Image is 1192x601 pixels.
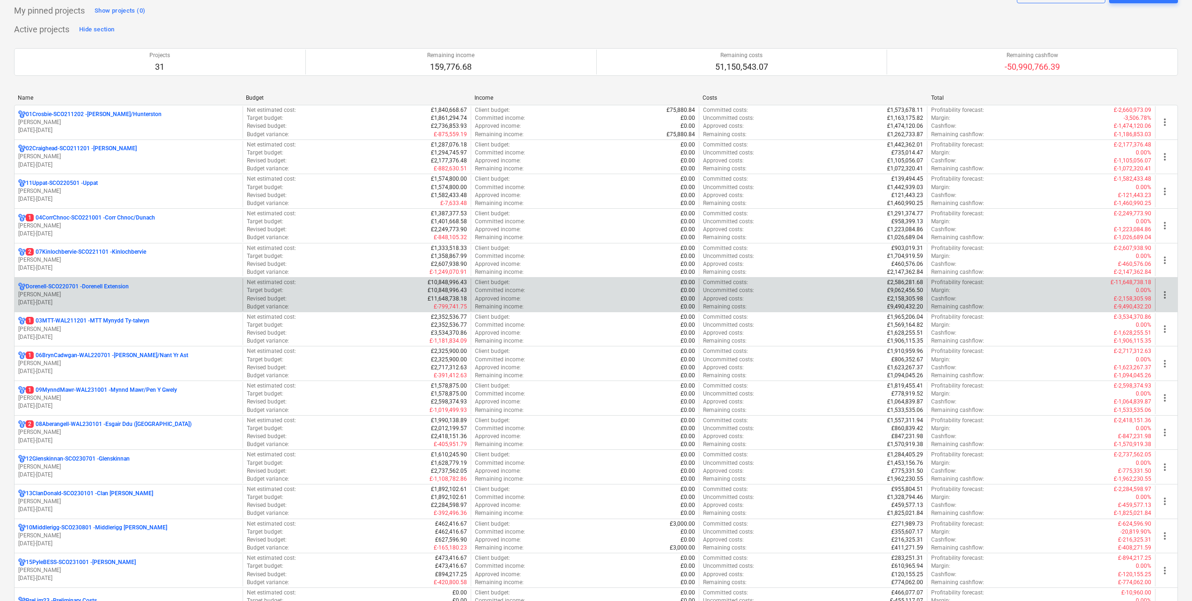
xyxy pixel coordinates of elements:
[18,283,26,291] div: Project has multi currencies enabled
[1111,279,1151,286] p: £-11,648,738.18
[26,283,129,291] p: Dorenell-SCO220701 - Dorenell Extension
[681,149,695,157] p: £0.00
[18,317,239,341] div: 103MTT-WAL211201 -MTT Mynydd Ty-talwyn[PERSON_NAME][DATE]-[DATE]
[18,283,239,307] div: Dorenell-SCO220701 -Dorenell Extension[PERSON_NAME][DATE]-[DATE]
[681,295,695,303] p: £0.00
[18,161,239,169] p: [DATE] - [DATE]
[149,51,170,59] p: Projects
[703,268,747,276] p: Remaining costs :
[18,558,239,582] div: 15PyleBESS-SCO231001 -[PERSON_NAME][PERSON_NAME][DATE]-[DATE]
[703,157,744,165] p: Approved costs :
[434,165,467,173] p: £-882,630.51
[703,210,748,218] p: Committed costs :
[431,210,467,218] p: £1,387,377.53
[26,248,146,256] p: 07Kinlochbervie-SCO221101 - Kinlochbervie
[18,291,239,299] p: [PERSON_NAME]
[703,191,744,199] p: Approved costs :
[26,145,137,153] p: 02Craighead-SCO211201 - [PERSON_NAME]
[247,252,283,260] p: Target budget :
[475,175,510,183] p: Client budget :
[26,420,192,428] p: 08Aberangell-WAL230101 - Esgair Ddu ([GEOGRAPHIC_DATA])
[18,352,26,359] div: Project has multi currencies enabled
[681,226,695,234] p: £0.00
[247,303,289,311] p: Budget variance :
[18,248,239,272] div: 207Kinlochbervie-SCO221101 -Kinlochbervie[PERSON_NAME][DATE]-[DATE]
[703,303,747,311] p: Remaining costs :
[1118,191,1151,199] p: £-121,443.23
[475,141,510,149] p: Client budget :
[1114,244,1151,252] p: £-2,607,938.90
[1145,556,1192,601] iframe: Chat Widget
[26,352,34,359] span: 1
[18,524,239,548] div: 10Middlerigg-SCO230801 -Middlerigg [PERSON_NAME][PERSON_NAME][DATE]-[DATE]
[428,286,467,294] p: £10,848,996.43
[931,226,956,234] p: Cashflow :
[681,165,695,173] p: £0.00
[18,574,239,582] p: [DATE] - [DATE]
[931,234,984,242] p: Remaining cashflow :
[931,210,984,218] p: Profitability forecast :
[247,295,287,303] p: Revised budget :
[703,149,754,157] p: Uncommitted costs :
[703,141,748,149] p: Committed costs :
[14,24,69,35] p: Active projects
[26,214,34,221] span: 1
[18,195,239,203] p: [DATE] - [DATE]
[887,252,923,260] p: £1,704,919.59
[475,303,524,311] p: Remaining income :
[931,199,984,207] p: Remaining cashflow :
[475,260,521,268] p: Approved income :
[1114,226,1151,234] p: £-1,223,084.86
[247,106,296,114] p: Net estimated cost :
[703,279,748,286] p: Committed costs :
[681,191,695,199] p: £0.00
[887,165,923,173] p: £1,072,320.41
[1159,117,1170,128] span: more_vert
[887,286,923,294] p: £9,062,456.50
[18,110,239,134] div: 01Crosbie-SCO211202 -[PERSON_NAME]/Hunterston[PERSON_NAME][DATE]-[DATE]
[703,183,754,191] p: Uncommitted costs :
[931,218,950,226] p: Margin :
[18,317,26,325] div: Project has multi currencies enabled
[18,420,26,428] div: Project has multi currencies enabled
[703,226,744,234] p: Approved costs :
[246,95,466,101] div: Budget
[703,165,747,173] p: Remaining costs :
[247,175,296,183] p: Net estimated cost :
[931,157,956,165] p: Cashflow :
[247,226,287,234] p: Revised budget :
[887,210,923,218] p: £1,291,374.77
[891,260,923,268] p: £460,576.06
[1124,114,1151,122] p: -3,506.78%
[247,183,283,191] p: Target budget :
[247,268,289,276] p: Budget variance :
[18,95,238,101] div: Name
[931,95,1152,101] div: Total
[431,106,467,114] p: £1,840,668.67
[18,498,239,506] p: [PERSON_NAME]
[247,244,296,252] p: Net estimated cost :
[715,61,768,73] p: 51,150,543.07
[18,118,239,126] p: [PERSON_NAME]
[431,191,467,199] p: £1,582,433.48
[18,540,239,548] p: [DATE] - [DATE]
[887,131,923,139] p: £1,262,733.87
[931,191,956,199] p: Cashflow :
[434,131,467,139] p: £-875,559.19
[247,218,283,226] p: Target budget :
[18,325,239,333] p: [PERSON_NAME]
[247,131,289,139] p: Budget variance :
[681,244,695,252] p: £0.00
[247,141,296,149] p: Net estimated cost :
[427,61,474,73] p: 159,776.68
[703,218,754,226] p: Uncommitted costs :
[681,157,695,165] p: £0.00
[681,234,695,242] p: £0.00
[18,179,239,203] div: 11Uppat-SCO220501 -Uppat[PERSON_NAME][DATE]-[DATE]
[1159,358,1170,369] span: more_vert
[1114,175,1151,183] p: £-1,582,433.48
[931,252,950,260] p: Margin :
[434,303,467,311] p: £-799,741.75
[703,295,744,303] p: Approved costs :
[18,367,239,375] p: [DATE] - [DATE]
